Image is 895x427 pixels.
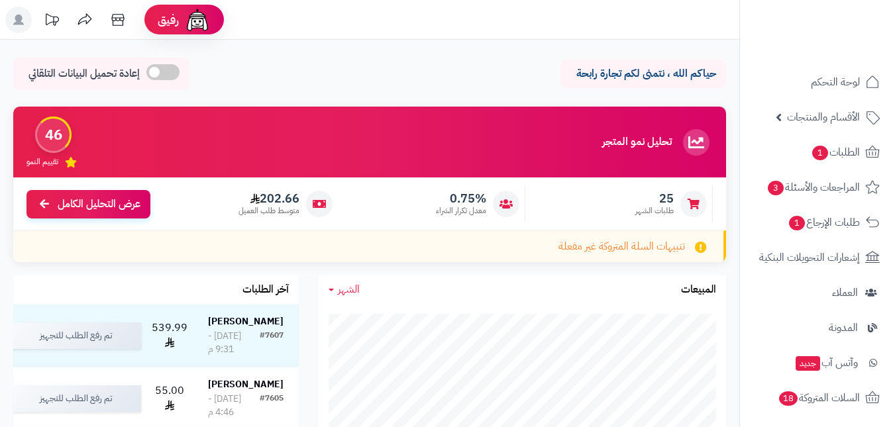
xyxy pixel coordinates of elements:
div: #7607 [260,330,284,356]
span: تقييم النمو [26,156,58,167]
a: إشعارات التحويلات البنكية [748,242,887,273]
span: الشهر [338,281,360,297]
td: 539.99 [146,305,193,367]
span: العملاء [832,283,858,302]
h3: آخر الطلبات [242,284,289,296]
a: المدونة [748,312,887,344]
div: تم رفع الطلب للتجهيز [9,385,141,412]
span: رفيق [158,12,179,28]
span: 18 [779,391,798,406]
span: طلبات الشهر [635,205,674,216]
a: عرض التحليل الكامل [26,190,150,218]
h3: المبيعات [681,284,716,296]
h3: تحليل نمو المتجر [602,136,672,148]
div: [DATE] - 9:31 م [208,330,260,356]
strong: [PERSON_NAME] [208,377,284,391]
span: طلبات الإرجاع [788,213,860,232]
span: 202.66 [238,191,299,206]
a: العملاء [748,277,887,308]
strong: [PERSON_NAME] [208,314,284,328]
a: وآتس آبجديد [748,347,887,379]
img: logo-2.png [805,37,882,65]
p: حياكم الله ، نتمنى لكم تجارة رابحة [570,66,716,81]
img: ai-face.png [184,7,211,33]
span: معدل تكرار الشراء [436,205,486,216]
div: [DATE] - 4:46 م [208,393,260,419]
span: الطلبات [811,143,860,162]
a: المراجعات والأسئلة3 [748,171,887,203]
a: تحديثات المنصة [35,7,68,36]
span: 25 [635,191,674,206]
a: طلبات الإرجاع1 [748,207,887,238]
a: السلات المتروكة18 [748,382,887,414]
div: #7605 [260,393,284,419]
span: المراجعات والأسئلة [766,178,860,197]
span: الأقسام والمنتجات [787,108,860,126]
a: الطلبات1 [748,136,887,168]
span: تنبيهات السلة المتروكة غير مفعلة [558,239,685,254]
span: 1 [789,216,805,230]
span: إشعارات التحويلات البنكية [759,248,860,267]
span: السلات المتروكة [778,389,860,407]
span: وآتس آب [794,354,858,372]
span: المدونة [829,318,858,337]
span: عرض التحليل الكامل [58,197,140,212]
span: 0.75% [436,191,486,206]
span: 1 [812,146,828,160]
a: الشهر [329,282,360,297]
span: 3 [768,181,784,195]
a: لوحة التحكم [748,66,887,98]
span: جديد [796,356,820,371]
div: تم رفع الطلب للتجهيز [9,322,141,349]
span: إعادة تحميل البيانات التلقائي [28,66,140,81]
span: لوحة التحكم [811,73,860,91]
span: متوسط طلب العميل [238,205,299,216]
